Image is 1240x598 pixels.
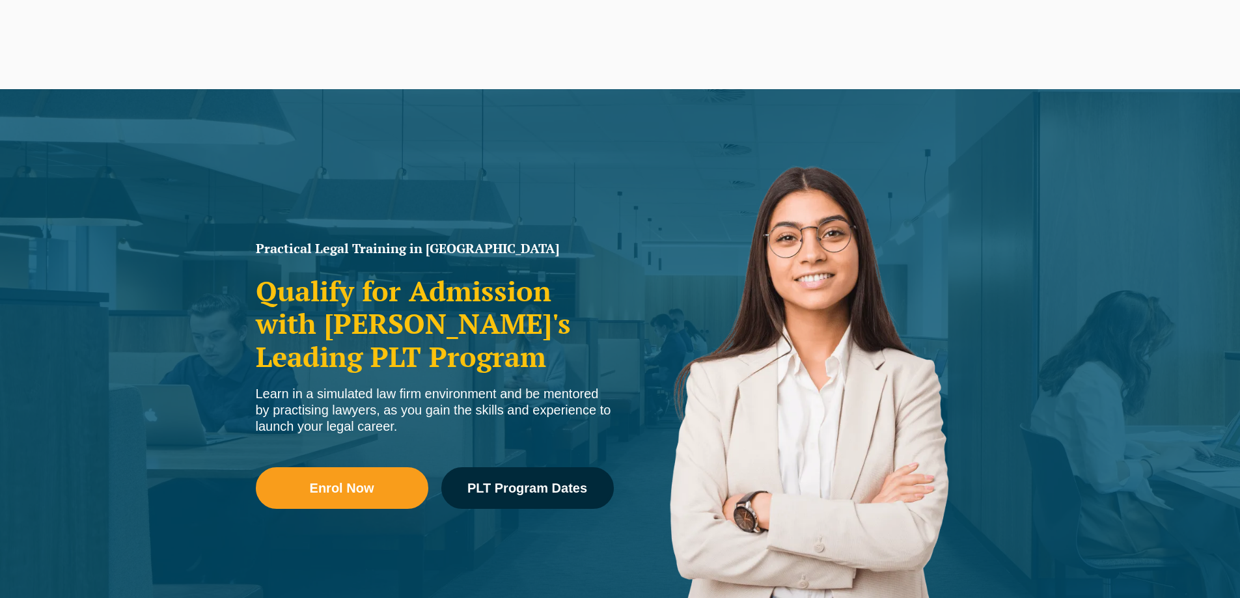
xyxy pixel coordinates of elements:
[310,482,374,495] span: Enrol Now
[256,386,614,435] div: Learn in a simulated law firm environment and be mentored by practising lawyers, as you gain the ...
[441,467,614,509] a: PLT Program Dates
[256,467,428,509] a: Enrol Now
[467,482,587,495] span: PLT Program Dates
[256,242,614,255] h1: Practical Legal Training in [GEOGRAPHIC_DATA]
[256,275,614,373] h2: Qualify for Admission with [PERSON_NAME]'s Leading PLT Program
